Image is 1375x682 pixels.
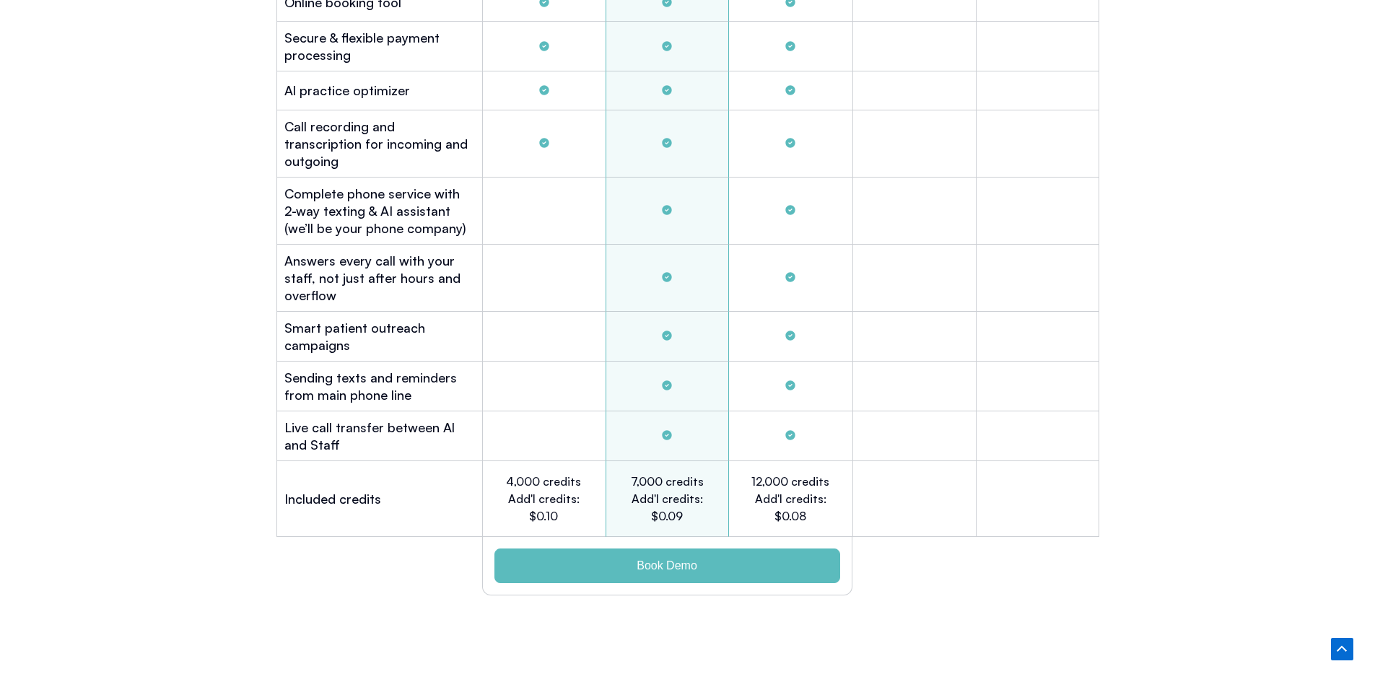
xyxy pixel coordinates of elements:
h2: Sending texts and reminders from main phone line [284,369,475,403]
h2: Call recording and transcription for incoming and outgoing [284,118,475,170]
h2: 7,000 credits Add'l credits: $0.09 [627,473,707,525]
h2: Smart patient outreach campaigns [284,319,475,354]
h2: 12,000 credits Add'l credits: $0.08 [750,473,830,525]
h2: Answers every call with your staff, not just after hours and overflow [284,252,475,304]
h2: Al practice optimizer [284,82,410,99]
h2: Complete phone service with 2-way texting & AI assistant (we’ll be your phone company) [284,185,475,237]
h2: Included credits [284,490,381,507]
a: Book Demo [494,548,840,583]
h2: Live call transfer between Al and Staff [284,419,475,453]
h2: 4,000 credits Add'l credits: $0.10 [504,473,583,525]
h2: Secure & flexible payment processing [284,29,475,64]
span: Book Demo [637,560,697,572]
